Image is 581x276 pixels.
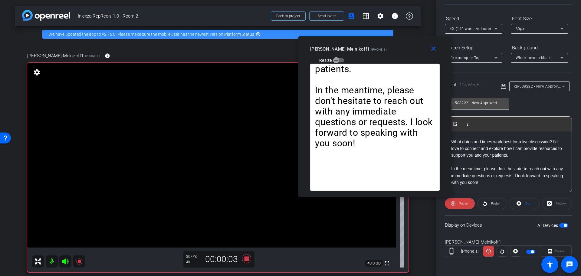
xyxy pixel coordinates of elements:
[445,14,502,24] div: Speed
[318,14,336,18] span: Send invite
[391,12,399,20] mat-icon: info
[22,10,70,21] img: app-logo
[377,12,384,20] mat-icon: settings
[445,81,492,88] div: Script
[450,56,481,60] span: Teleprompter Top
[516,56,551,60] span: White - text in black
[546,261,553,268] mat-icon: accessibility
[362,12,369,20] mat-icon: grid_on
[445,43,502,53] div: Screen Setup
[190,254,197,259] span: FPS
[450,27,491,31] span: 4X (140 words/minute)
[383,260,391,267] mat-icon: fullscreen
[105,53,110,58] mat-icon: info
[315,85,435,149] p: In the meantime, please don't hesitate to reach out with any immediate questions or requests. I l...
[42,30,393,39] div: We have updated the app to v2.15.0. Please make sure the mobile user has the newest version.
[445,215,572,235] div: Display on Devices
[348,12,355,20] mat-icon: account_box
[371,48,387,51] span: iPhone 11
[430,45,437,53] mat-icon: close
[514,84,562,88] span: cp-508222 - Now Approved
[451,165,566,186] p: In the meantime, please don't hesitate to reach out with any immediate questions or requests. I l...
[27,52,84,59] span: [PERSON_NAME] Melnikoff1
[310,46,370,52] span: [PERSON_NAME] Melnikoff1
[78,10,267,22] span: Inlexzo RepReels 1.0 - Room 2
[365,260,383,267] span: 43.0 GB
[445,239,572,246] div: [PERSON_NAME] Melnikoff1
[186,260,201,264] div: 4K
[449,118,461,130] button: Bold (Ctrl+B)
[511,43,568,53] div: Background
[276,14,300,18] span: Back to project
[566,261,573,268] mat-icon: message
[256,32,261,37] mat-icon: highlight_off
[537,222,559,228] label: All Devices
[451,138,566,159] p: What dates and times work best for a live discussion? I’d love to connect and explore how I can p...
[201,254,242,264] div: 00:00:03
[319,57,333,63] label: Resize
[224,32,254,37] a: Platform Status
[516,27,524,31] span: 30px
[459,82,481,88] span: 105 Words
[511,14,568,24] div: Font Size
[85,54,100,58] span: iPhone 11
[458,248,483,254] div: iPhone 11
[525,202,531,205] span: Stop
[462,118,474,130] button: Italic (Ctrl+I)
[33,69,41,76] mat-icon: settings
[186,254,201,259] div: 30
[459,202,468,205] span: Pause
[450,99,504,107] input: Title
[491,202,500,205] span: Restart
